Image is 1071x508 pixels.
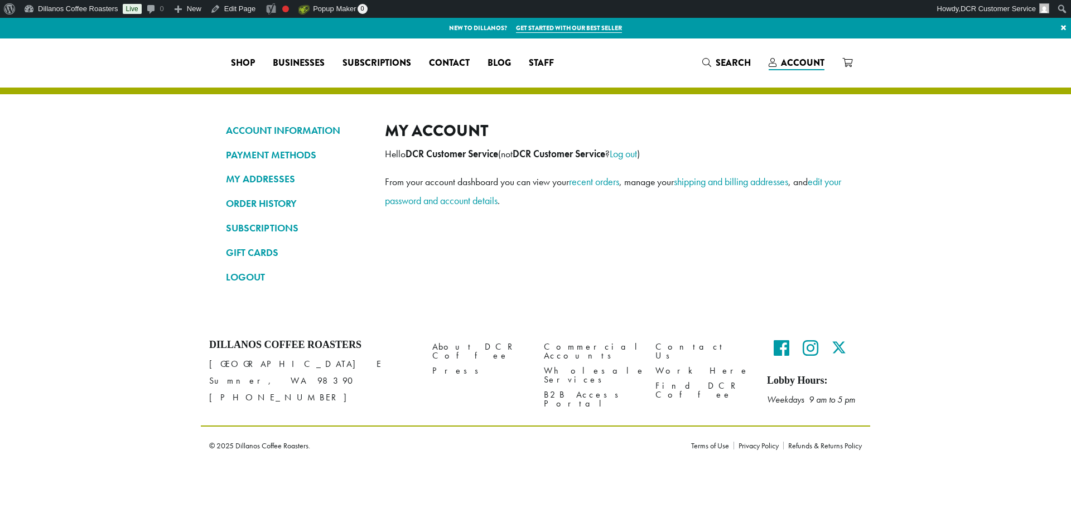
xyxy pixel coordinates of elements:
a: LOGOUT [226,268,368,287]
nav: Account pages [226,121,368,296]
h5: Lobby Hours: [767,375,862,387]
a: ACCOUNT INFORMATION [226,121,368,140]
a: × [1056,18,1071,38]
a: GIFT CARDS [226,243,368,262]
span: Businesses [273,56,325,70]
span: Staff [529,56,554,70]
a: About DCR Coffee [432,339,527,363]
a: Live [123,4,142,14]
strong: DCR Customer Service [513,148,605,160]
span: Blog [488,56,511,70]
a: ORDER HISTORY [226,194,368,213]
a: Search [693,54,760,72]
a: Contact Us [655,339,750,363]
p: From your account dashboard you can view your , manage your , and . [385,172,845,210]
a: Get started with our best seller [516,23,622,33]
h4: Dillanos Coffee Roasters [209,339,416,351]
a: Shop [222,54,264,72]
span: Shop [231,56,255,70]
h2: My account [385,121,845,141]
a: Press [432,364,527,379]
p: [GEOGRAPHIC_DATA] E Sumner, WA 98390 [PHONE_NUMBER] [209,356,416,406]
a: Work Here [655,364,750,379]
p: Hello (not ? ) [385,144,845,163]
a: Privacy Policy [734,442,783,449]
a: Refunds & Returns Policy [783,442,862,449]
a: recent orders [569,175,619,188]
strong: DCR Customer Service [406,148,498,160]
span: 0 [358,4,368,14]
a: B2B Access Portal [544,388,639,412]
a: shipping and billing addresses [674,175,788,188]
a: MY ADDRESSES [226,170,368,188]
a: Log out [610,147,637,160]
a: Terms of Use [691,442,734,449]
em: Weekdays 9 am to 5 pm [767,394,855,405]
a: PAYMENT METHODS [226,146,368,165]
span: Search [716,56,751,69]
span: Subscriptions [342,56,411,70]
a: SUBSCRIPTIONS [226,219,368,238]
span: DCR Customer Service [961,4,1036,13]
a: Staff [520,54,563,72]
a: Commercial Accounts [544,339,639,363]
p: © 2025 Dillanos Coffee Roasters. [209,442,674,449]
span: Contact [429,56,470,70]
a: Find DCR Coffee [655,379,750,403]
span: Account [781,56,824,69]
a: Wholesale Services [544,364,639,388]
div: Focus keyphrase not set [282,6,289,12]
